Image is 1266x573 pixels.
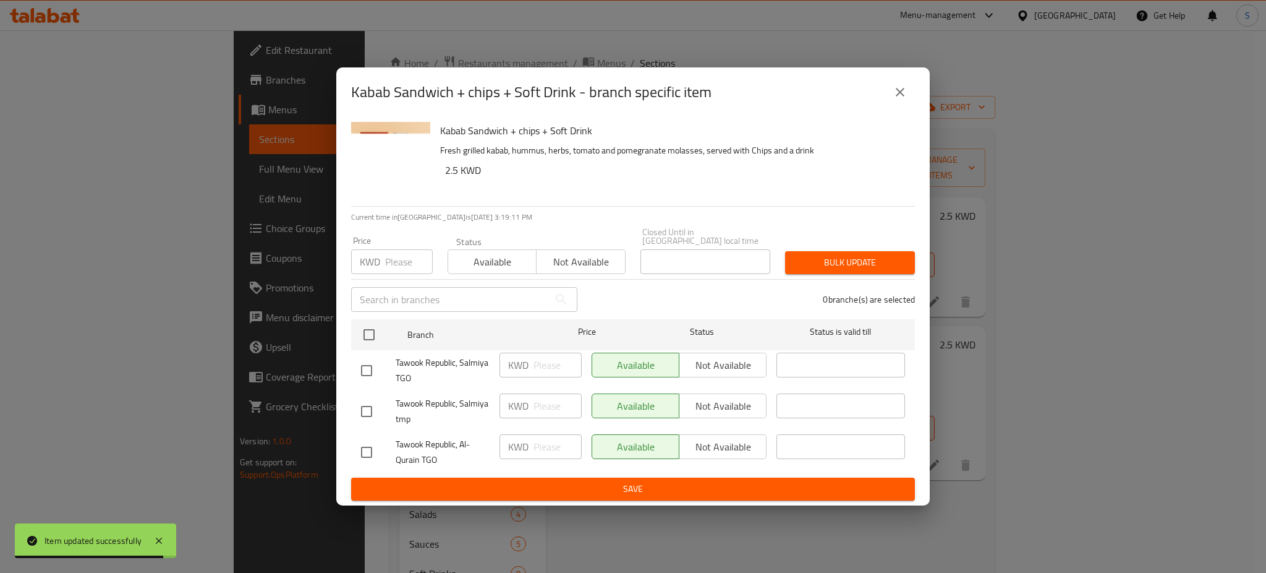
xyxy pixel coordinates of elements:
p: KWD [508,439,529,454]
input: Search in branches [351,287,549,312]
span: Tawook Republic, Al-Qurain TGO [396,437,490,468]
input: Please enter price [533,434,582,459]
p: 0 branche(s) are selected [823,293,915,306]
div: Item updated successfully [45,534,142,548]
button: Bulk update [785,251,915,274]
p: KWD [360,254,380,269]
span: Status [638,324,767,340]
p: Current time in [GEOGRAPHIC_DATA] is [DATE] 3:19:11 PM [351,212,915,223]
p: KWD [508,399,529,413]
span: Branch [407,327,536,343]
span: Status is valid till [776,324,905,340]
h2: Kabab Sandwich + chips + Soft Drink - branch specific item [351,82,712,102]
span: Price [546,324,628,340]
span: Bulk update [795,255,905,270]
button: close [885,77,915,107]
input: Please enter price [533,394,582,418]
span: Not available [542,253,620,271]
button: Not available [536,249,625,274]
img: Kabab Sandwich + chips + Soft Drink [351,122,430,201]
h6: 2.5 KWD [445,162,905,179]
input: Please enter price [533,353,582,377]
h6: Kabab Sandwich + chips + Soft Drink [440,122,905,139]
p: Fresh grilled kabab, hummus, herbs, tomato and pomegranate molasses, served with Chips and a drink [440,143,905,158]
p: KWD [508,358,529,373]
span: Available [453,253,532,271]
input: Please enter price [385,249,433,274]
button: Save [351,478,915,501]
span: Tawook Republic, Salmiya tmp [396,396,490,427]
span: Tawook Republic, Salmiya TGO [396,355,490,386]
button: Available [448,249,537,274]
span: Save [361,481,905,497]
